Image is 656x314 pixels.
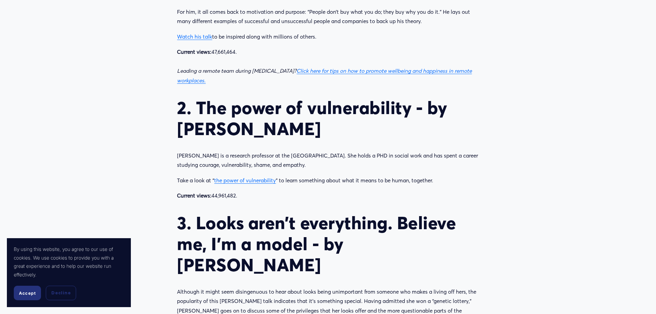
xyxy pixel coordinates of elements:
a: the power of vulnerability [214,177,276,184]
p: 47,661,464. [177,47,479,85]
span: Accept [19,291,36,296]
strong: Current views: [177,192,211,199]
p: For him, it all comes back to motivation and purpose: “People don’t buy what you do; they buy why... [177,7,479,26]
button: Accept [14,286,41,300]
p: 44,961,482. [177,191,479,201]
p: to be inspired along with millions of others. [177,32,479,42]
p: Take a look at “ ” to learn something about what it means to be human, together. [177,176,479,185]
button: Decline [46,286,76,300]
p: By using this website, you agree to our use of cookies. We use cookies to provide you with a grea... [14,245,124,279]
em: Leading a remote team during [MEDICAL_DATA]? [177,68,296,74]
p: [PERSON_NAME] is a research professor at the [GEOGRAPHIC_DATA]. She holds a PHD in social work an... [177,151,479,170]
a: Watch his talk [177,33,212,40]
section: Cookie banner [7,238,131,307]
h2: 2. The power of vulnerability - by [PERSON_NAME] [177,97,479,139]
span: Decline [51,290,71,296]
a: Click here for tips on how to promote wellbeing and happiness in remote workplaces. [177,68,472,84]
strong: Current views: [177,49,211,55]
h2: 3. Looks aren’t everything. Believe me, I’m a model - by [PERSON_NAME] [177,212,479,275]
